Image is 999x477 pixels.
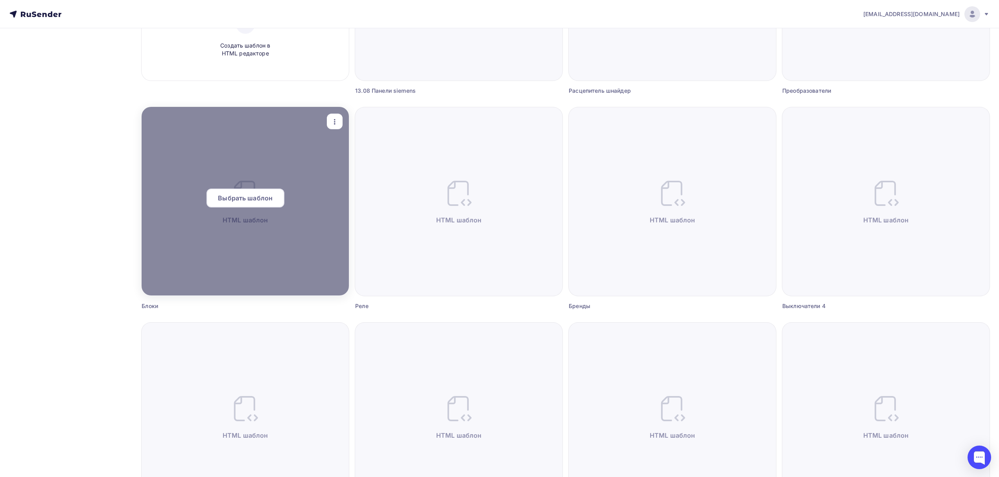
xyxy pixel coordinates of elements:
[863,6,990,22] a: [EMAIL_ADDRESS][DOMAIN_NAME]
[436,431,482,440] span: HTML шаблон
[650,431,695,440] span: HTML шаблон
[142,302,260,310] div: Блоки
[355,302,473,310] div: Реле
[569,87,687,95] div: Расцепитель шнайдер
[355,87,473,95] div: 13.08 Панели siemens
[782,302,900,310] div: Выключатели 4
[569,302,687,310] div: Бренды
[218,193,273,203] span: Выбрать шаблон
[863,10,960,18] span: [EMAIL_ADDRESS][DOMAIN_NAME]
[436,215,482,225] span: HTML шаблон
[650,215,695,225] span: HTML шаблон
[208,42,283,58] span: Создать шаблон в HTML редакторе
[223,431,268,440] span: HTML шаблон
[782,87,900,95] div: Преобразователи
[863,215,909,225] span: HTML шаблон
[863,431,909,440] span: HTML шаблон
